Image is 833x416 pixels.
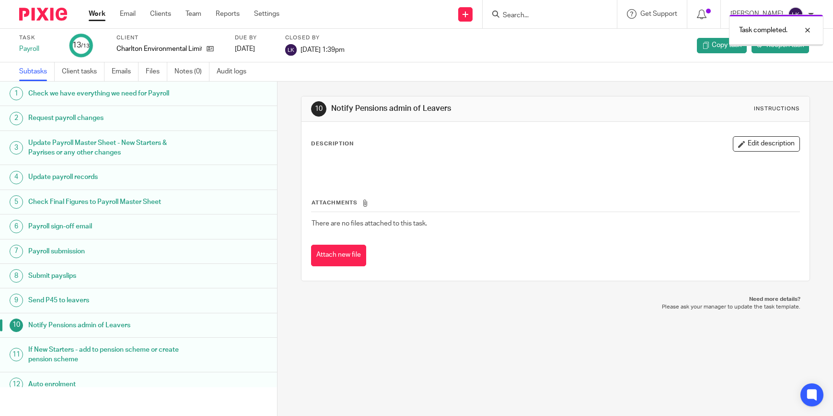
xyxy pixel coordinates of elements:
[235,34,273,42] label: Due by
[10,378,23,391] div: 12
[733,136,800,152] button: Edit description
[10,348,23,361] div: 11
[28,136,188,160] h1: Update Payroll Master Sheet - New Starters & Payrises or any other changes
[312,200,358,205] span: Attachments
[19,8,67,21] img: Pixie
[788,7,803,22] img: svg%3E
[10,220,23,233] div: 6
[301,46,345,53] span: [DATE] 1:39pm
[10,319,23,332] div: 10
[28,343,188,367] h1: If New Starters - add to pension scheme or create pension scheme
[146,62,167,81] a: Files
[28,269,188,283] h1: Submit payslips
[10,245,23,258] div: 7
[116,44,202,54] p: Charlton Environmental Limited
[10,294,23,307] div: 9
[28,219,188,234] h1: Payroll sign-off email
[174,62,209,81] a: Notes (0)
[311,101,326,117] div: 10
[81,43,90,48] small: /13
[739,25,787,35] p: Task completed.
[285,44,297,56] img: svg%3E
[72,40,90,51] div: 13
[235,44,273,54] div: [DATE]
[311,245,366,266] button: Attach new file
[311,140,354,148] p: Description
[10,87,23,100] div: 1
[28,293,188,308] h1: Send P45 to leavers
[10,112,23,125] div: 2
[10,171,23,184] div: 4
[10,195,23,209] div: 5
[254,9,279,19] a: Settings
[62,62,104,81] a: Client tasks
[28,170,188,184] h1: Update payroll records
[216,9,240,19] a: Reports
[754,105,800,113] div: Instructions
[28,244,188,259] h1: Payroll submission
[10,141,23,155] div: 3
[120,9,136,19] a: Email
[311,296,800,303] p: Need more details?
[28,111,188,125] h1: Request payroll changes
[28,195,188,209] h1: Check Final Figures to Payroll Master Sheet
[311,303,800,311] p: Please ask your manager to update the task template.
[150,9,171,19] a: Clients
[285,34,345,42] label: Closed by
[19,62,55,81] a: Subtasks
[312,220,427,227] span: There are no files attached to this task.
[19,34,58,42] label: Task
[112,62,139,81] a: Emails
[28,377,188,392] h1: Auto enrolment
[28,86,188,101] h1: Check we have everything we need for Payroll
[89,9,105,19] a: Work
[10,269,23,283] div: 8
[28,318,188,333] h1: Notify Pensions admin of Leavers
[19,44,58,54] div: Payroll
[185,9,201,19] a: Team
[331,104,576,114] h1: Notify Pensions admin of Leavers
[217,62,254,81] a: Audit logs
[116,34,223,42] label: Client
